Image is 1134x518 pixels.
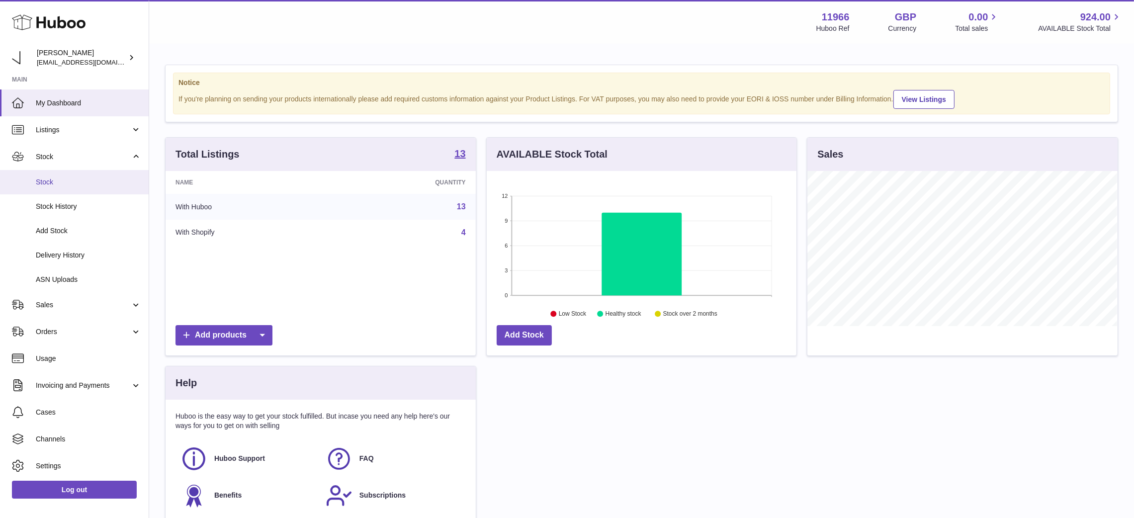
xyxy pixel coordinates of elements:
[37,58,146,66] span: [EMAIL_ADDRESS][DOMAIN_NAME]
[505,243,508,249] text: 6
[1038,10,1122,33] a: 924.00 AVAILABLE Stock Total
[326,482,461,509] a: Subscriptions
[175,412,466,431] p: Huboo is the easy way to get your stock fulfilled. But incase you need any help here's our ways f...
[12,50,27,65] img: internalAdmin-11966@internal.huboo.com
[36,275,141,284] span: ASN Uploads
[36,354,141,363] span: Usage
[326,445,461,472] a: FAQ
[505,267,508,273] text: 3
[36,177,141,187] span: Stock
[175,148,240,161] h3: Total Listings
[333,171,475,194] th: Quantity
[180,482,316,509] a: Benefits
[214,454,265,463] span: Huboo Support
[822,10,850,24] strong: 11966
[606,311,642,318] text: Healthy stock
[457,202,466,211] a: 13
[454,149,465,161] a: 13
[817,148,843,161] h3: Sales
[359,454,374,463] span: FAQ
[178,78,1105,87] strong: Notice
[505,292,508,298] text: 0
[175,325,272,345] a: Add products
[36,125,131,135] span: Listings
[175,376,197,390] h3: Help
[1080,10,1111,24] span: 924.00
[166,220,333,246] td: With Shopify
[166,171,333,194] th: Name
[816,24,850,33] div: Huboo Ref
[36,327,131,337] span: Orders
[180,445,316,472] a: Huboo Support
[36,461,141,471] span: Settings
[359,491,406,500] span: Subscriptions
[1038,24,1122,33] span: AVAILABLE Stock Total
[36,202,141,211] span: Stock History
[969,10,988,24] span: 0.00
[37,48,126,67] div: [PERSON_NAME]
[663,311,717,318] text: Stock over 2 months
[36,381,131,390] span: Invoicing and Payments
[36,152,131,162] span: Stock
[178,88,1105,109] div: If you're planning on sending your products internationally please add required customs informati...
[36,408,141,417] span: Cases
[497,148,608,161] h3: AVAILABLE Stock Total
[505,218,508,224] text: 9
[36,98,141,108] span: My Dashboard
[166,194,333,220] td: With Huboo
[461,228,466,237] a: 4
[454,149,465,159] strong: 13
[12,481,137,499] a: Log out
[955,10,999,33] a: 0.00 Total sales
[497,325,552,345] a: Add Stock
[36,251,141,260] span: Delivery History
[893,90,955,109] a: View Listings
[36,300,131,310] span: Sales
[559,311,587,318] text: Low Stock
[214,491,242,500] span: Benefits
[36,226,141,236] span: Add Stock
[36,434,141,444] span: Channels
[955,24,999,33] span: Total sales
[502,193,508,199] text: 12
[895,10,916,24] strong: GBP
[888,24,917,33] div: Currency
